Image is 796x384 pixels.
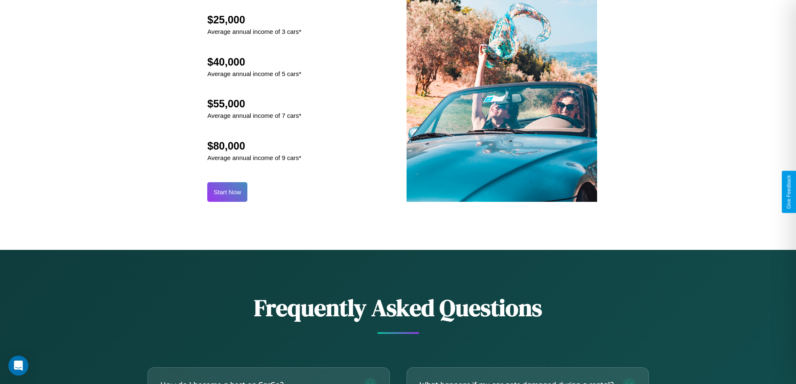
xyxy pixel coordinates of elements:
[207,26,301,37] p: Average annual income of 3 cars*
[207,110,301,121] p: Average annual income of 7 cars*
[8,356,28,376] div: Open Intercom Messenger
[207,98,301,110] h2: $55,000
[148,292,649,324] h2: Frequently Asked Questions
[207,68,301,79] p: Average annual income of 5 cars*
[786,175,792,209] div: Give Feedback
[207,152,301,163] p: Average annual income of 9 cars*
[207,140,301,152] h2: $80,000
[207,14,301,26] h2: $25,000
[207,56,301,68] h2: $40,000
[207,182,247,202] button: Start Now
